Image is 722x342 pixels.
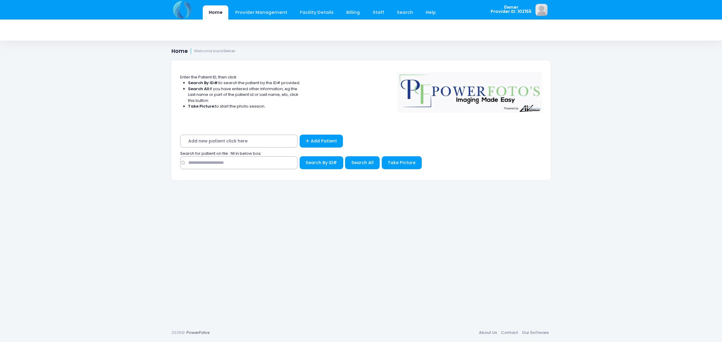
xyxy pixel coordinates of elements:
[187,330,210,335] a: PowerFotos
[300,156,343,169] button: Search By ID#
[188,86,301,104] li: If you have entered other information, eg the Last name or part of the patient id or Last name, e...
[345,156,380,169] button: Search All
[180,151,261,156] span: Search for patient on file : fill in below box;
[223,48,236,53] strong: 0wner
[520,327,551,338] a: Our Software
[535,4,548,16] img: image
[477,327,499,338] a: About Us
[341,5,366,20] a: Billing
[420,5,442,20] a: Help
[194,49,236,53] small: Welcome back
[391,5,419,20] a: Search
[188,80,219,86] strong: Search By ID#:
[180,135,298,148] span: Add new patient click here
[382,156,422,169] button: Take Picture
[294,5,340,20] a: Facility Details
[367,5,390,20] a: Staff
[388,160,415,166] span: Take Picture
[499,327,520,338] a: Contact
[188,86,210,92] strong: Search All:
[203,5,228,20] a: Home
[188,103,215,109] strong: Take Picture:
[229,5,293,20] a: Provider Management
[306,160,337,166] span: Search By ID#
[171,330,185,335] span: 2025©
[491,5,532,14] span: 0wner Provider ID: 102155
[180,74,236,80] span: Enter the Patient ID, then click
[394,68,545,113] img: Logo
[188,103,301,109] li: to start the photo session.
[351,160,374,166] span: Search All
[188,80,301,86] li: to search the patient by the ID# provided.
[300,135,343,148] a: Add Patient
[171,48,236,54] h1: Home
